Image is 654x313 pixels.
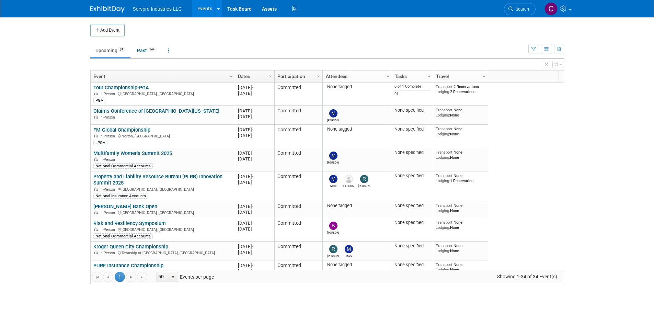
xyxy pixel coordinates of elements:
span: - [252,85,253,90]
span: In-Person [100,187,117,192]
div: Mark Bristol [343,253,355,258]
div: None None [436,243,485,253]
div: [DATE] [238,209,271,215]
a: PURE Insurance Championship [93,262,163,269]
div: Anthony Zubrick [343,183,355,188]
div: [DATE] [238,90,271,96]
a: Upcoming34 [90,44,130,57]
div: 0% [394,92,430,97]
a: Go to the last page [137,272,147,282]
div: None None [436,108,485,118]
span: - [252,204,253,209]
div: [DATE] [238,203,271,209]
div: [DATE] [238,150,271,156]
div: None 1 Reservation [436,173,485,183]
span: Transport: [436,203,454,208]
div: National Insurance Accounts [93,193,148,199]
div: Matt Bardasian [327,118,339,122]
a: Column Settings [227,70,235,81]
div: None tagged [325,126,389,132]
span: Column Settings [426,74,432,79]
div: None None [436,203,485,213]
img: Matt Bardasian [329,109,337,118]
a: Kroger Queen City Championship [93,244,168,250]
td: Committed [274,82,322,106]
img: Rick Dubois [360,175,368,183]
span: Lodging: [436,155,450,160]
span: Lodging: [436,89,450,94]
img: ExhibitDay [90,6,125,13]
img: Brian Donnelly [329,222,337,230]
span: In-Person [100,115,117,120]
span: - [252,263,253,268]
span: 1 [115,272,125,282]
div: [GEOGRAPHIC_DATA], [GEOGRAPHIC_DATA] [93,210,232,215]
div: None specified [394,243,430,249]
span: Showing 1-34 of 34 Event(s) [491,272,563,281]
div: None tagged [325,84,389,90]
div: None None [436,126,485,136]
div: [GEOGRAPHIC_DATA], [GEOGRAPHIC_DATA] [93,226,232,232]
span: Search [513,7,529,12]
img: In-Person Event [94,251,98,254]
div: None specified [394,203,430,209]
span: Lodging: [436,208,450,213]
span: In-Person [100,134,117,138]
span: 34 [118,47,125,52]
a: Tour Championship-PGA [93,85,149,91]
div: None specified [394,126,430,132]
div: Maria Robertson [327,160,339,164]
span: select [170,275,176,280]
span: - [252,108,253,113]
span: Transport: [436,126,454,131]
td: Committed [274,171,322,201]
div: None specified [394,262,430,268]
div: [DATE] [238,174,271,179]
span: - [252,150,253,156]
div: [GEOGRAPHIC_DATA], [GEOGRAPHIC_DATA] [93,91,232,97]
span: Transport: [436,243,454,248]
span: In-Person [100,211,117,215]
a: Multifamily Women's Summit 2025 [93,150,172,156]
div: None None [436,220,485,230]
div: Rick Dubois [327,253,339,258]
div: [DATE] [238,114,271,120]
img: In-Person Event [94,157,98,161]
img: Mark Bristol [345,245,353,253]
div: None None [436,262,485,272]
div: None specified [394,108,430,113]
div: None tagged [325,203,389,209]
img: Anthony Zubrick [345,175,353,183]
span: Lodging: [436,225,450,230]
a: Column Settings [480,70,488,81]
div: [DATE] [238,220,271,226]
a: Past144 [132,44,162,57]
div: [DATE] [238,262,271,268]
img: In-Person Event [94,227,98,231]
span: Transport: [436,84,454,89]
td: Committed [274,106,322,125]
span: In-Person [100,227,117,232]
a: Event [93,70,230,82]
td: Committed [274,125,322,148]
td: Committed [274,201,322,218]
div: [DATE] [238,133,271,138]
a: [PERSON_NAME] Bank Open [93,203,157,210]
a: Column Settings [315,70,322,81]
div: [DATE] [238,244,271,249]
img: In-Person Event [94,211,98,214]
div: National Commercial Accounts [93,233,153,239]
div: None tagged [325,262,389,268]
a: FM Global Championship [93,127,150,133]
img: Maria Robertson [329,152,337,160]
div: None specified [394,150,430,155]
div: [DATE] [238,127,271,133]
span: Go to the previous page [105,275,111,280]
span: Events per page [148,272,221,282]
div: [DATE] [238,268,271,274]
div: 2 Reservations 2 Reservations [436,84,485,94]
span: Lodging: [436,178,450,183]
a: Dates [238,70,270,82]
div: [DATE] [238,156,271,162]
img: In-Person Event [94,92,98,95]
